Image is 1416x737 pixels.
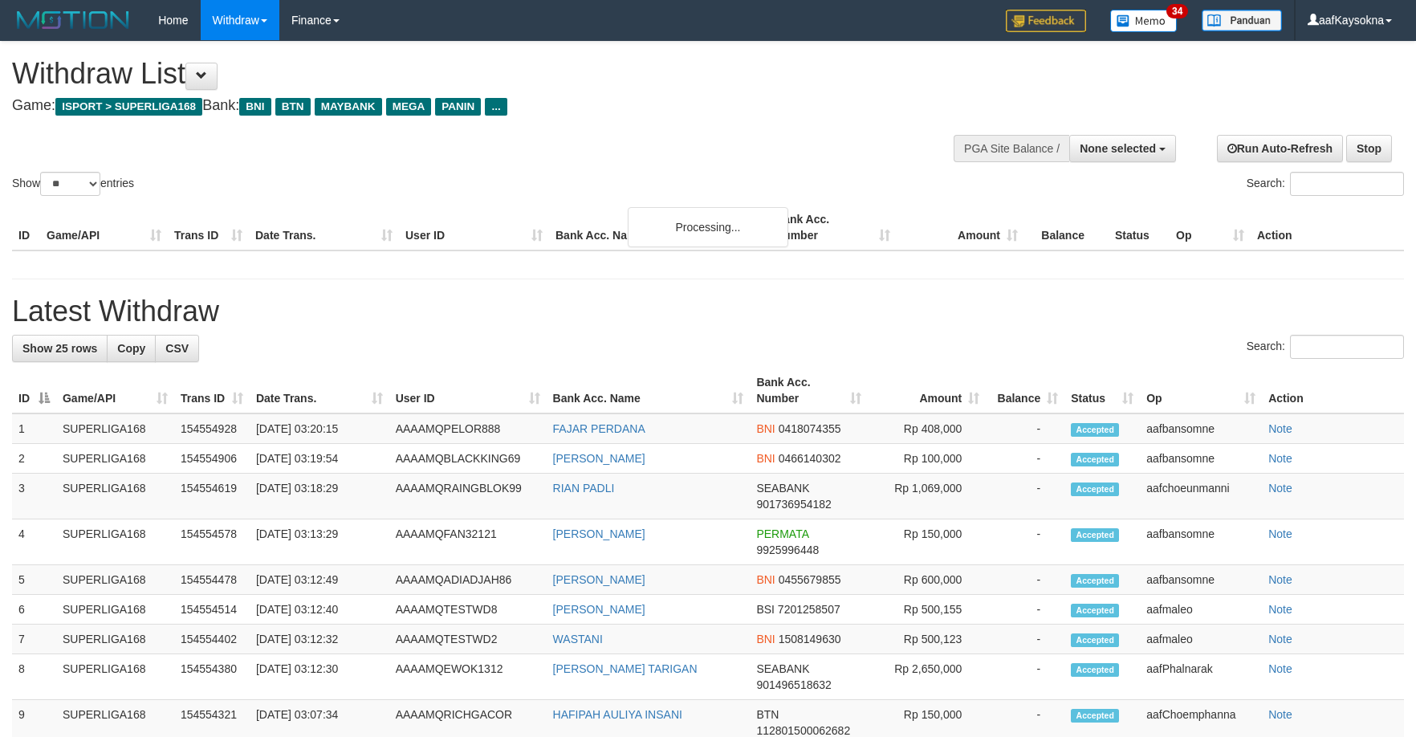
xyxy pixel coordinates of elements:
th: Amount: activate to sort column ascending [868,368,986,413]
td: 154554514 [174,595,250,625]
th: Balance [1024,205,1109,250]
td: - [986,519,1064,565]
a: [PERSON_NAME] TARIGAN [553,662,698,675]
span: BTN [756,708,779,721]
a: Note [1268,603,1292,616]
td: 154554578 [174,519,250,565]
th: Trans ID [168,205,249,250]
td: - [986,565,1064,595]
td: 154554928 [174,413,250,444]
span: MAYBANK [315,98,382,116]
td: AAAAMQBLACKKING69 [389,444,547,474]
td: AAAAMQADIADJAH86 [389,565,547,595]
span: Accepted [1071,574,1119,588]
td: [DATE] 03:19:54 [250,444,389,474]
td: aafbansomne [1140,413,1262,444]
td: 2 [12,444,56,474]
td: SUPERLIGA168 [56,444,174,474]
td: AAAAMQEWOK1312 [389,654,547,700]
span: Accepted [1071,528,1119,542]
td: 154554478 [174,565,250,595]
input: Search: [1290,335,1404,359]
a: [PERSON_NAME] [553,573,645,586]
span: Accepted [1071,453,1119,466]
span: None selected [1080,142,1156,155]
th: Bank Acc. Name [549,205,769,250]
a: [PERSON_NAME] [553,527,645,540]
td: AAAAMQTESTWD2 [389,625,547,654]
span: PERMATA [756,527,808,540]
span: BNI [756,422,775,435]
span: ... [485,98,507,116]
td: SUPERLIGA168 [56,625,174,654]
label: Show entries [12,172,134,196]
span: Copy 901736954182 to clipboard [756,498,831,511]
img: panduan.png [1202,10,1282,31]
label: Search: [1247,335,1404,359]
span: SEABANK [756,662,809,675]
td: 154554380 [174,654,250,700]
td: aafbansomne [1140,519,1262,565]
td: 4 [12,519,56,565]
th: Bank Acc. Name: activate to sort column ascending [547,368,751,413]
span: ISPORT > SUPERLIGA168 [55,98,202,116]
td: 154554619 [174,474,250,519]
a: Note [1268,452,1292,465]
span: Accepted [1071,483,1119,496]
a: Copy [107,335,156,362]
td: 1 [12,413,56,444]
td: aafmaleo [1140,625,1262,654]
h1: Withdraw List [12,58,928,90]
a: [PERSON_NAME] [553,452,645,465]
a: Note [1268,482,1292,495]
button: None selected [1069,135,1176,162]
span: BNI [756,633,775,645]
td: Rp 2,650,000 [868,654,986,700]
th: User ID [399,205,549,250]
a: CSV [155,335,199,362]
td: SUPERLIGA168 [56,519,174,565]
td: aafbansomne [1140,565,1262,595]
td: 7 [12,625,56,654]
th: User ID: activate to sort column ascending [389,368,547,413]
td: Rp 600,000 [868,565,986,595]
th: ID [12,205,40,250]
td: 154554906 [174,444,250,474]
select: Showentries [40,172,100,196]
td: SUPERLIGA168 [56,565,174,595]
a: FAJAR PERDANA [553,422,645,435]
td: - [986,595,1064,625]
td: Rp 408,000 [868,413,986,444]
td: 5 [12,565,56,595]
td: aafPhalnarak [1140,654,1262,700]
td: 154554402 [174,625,250,654]
a: Note [1268,662,1292,675]
input: Search: [1290,172,1404,196]
span: BNI [239,98,271,116]
span: CSV [165,342,189,355]
td: SUPERLIGA168 [56,413,174,444]
span: BTN [275,98,311,116]
td: AAAAMQTESTWD8 [389,595,547,625]
span: SEABANK [756,482,809,495]
td: aafmaleo [1140,595,1262,625]
div: Processing... [628,207,788,247]
td: - [986,444,1064,474]
td: - [986,625,1064,654]
a: HAFIPAH AULIYA INSANI [553,708,682,721]
th: Date Trans.: activate to sort column ascending [250,368,389,413]
td: [DATE] 03:12:40 [250,595,389,625]
img: Feedback.jpg [1006,10,1086,32]
a: Note [1268,633,1292,645]
td: aafbansomne [1140,444,1262,474]
span: Accepted [1071,604,1119,617]
td: [DATE] 03:12:30 [250,654,389,700]
th: Date Trans. [249,205,399,250]
span: BNI [756,452,775,465]
span: Copy 1508149630 to clipboard [779,633,841,645]
span: BNI [756,573,775,586]
td: Rp 500,123 [868,625,986,654]
span: PANIN [435,98,481,116]
td: [DATE] 03:12:32 [250,625,389,654]
td: [DATE] 03:13:29 [250,519,389,565]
